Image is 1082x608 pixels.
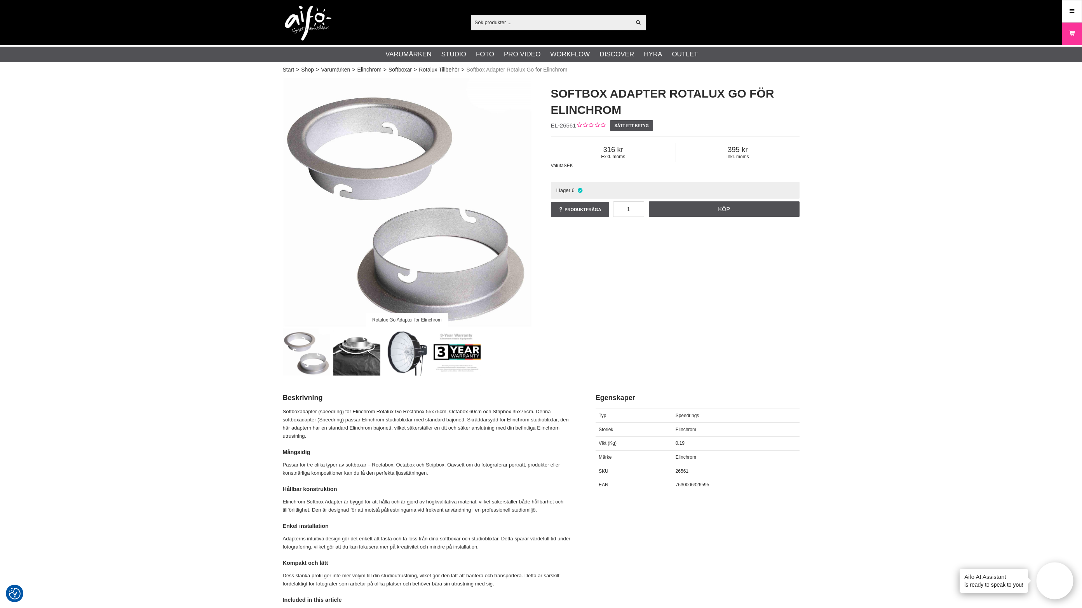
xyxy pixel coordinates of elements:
h2: Beskrivning [283,393,576,403]
span: Softbox Adapter Rotalux Go för Elinchrom [467,66,568,74]
span: 7630006326595 [676,482,709,487]
span: Vikt (Kg) [599,440,617,446]
h2: Egenskaper [596,393,800,403]
img: logo.png [285,6,331,41]
p: Elinchrom Softbox Adapter är byggd för att hålla och är gjord av högkvalitativa material, vilket ... [283,498,576,514]
h4: Kompakt och lätt [283,559,576,567]
a: Discover [599,49,634,59]
img: Revisit consent button [9,588,21,599]
p: Adapterns intuitiva design gör det enkelt att fästa och ta loss från dina softboxar och studiobli... [283,535,576,551]
h4: Enkel installation [283,522,576,530]
span: Exkl. moms [551,154,676,159]
a: Hyra [644,49,662,59]
span: 6 [572,187,575,193]
i: I lager [577,187,583,193]
a: Outlet [672,49,698,59]
span: 0.19 [676,440,685,446]
span: Typ [599,413,606,418]
a: Start [283,66,294,74]
span: Speedrings [676,413,699,418]
a: Foto [476,49,494,59]
h4: Mångsidig [283,448,576,456]
h1: Softbox Adapter Rotalux Go för Elinchrom [551,86,800,118]
span: SKU [599,468,608,474]
a: Studio [441,49,466,59]
a: Softboxar [389,66,412,74]
span: > [296,66,299,74]
div: Kundbetyg: 0 [576,122,605,130]
span: Elinchrom [676,427,696,432]
span: > [461,66,464,74]
span: Storlek [599,427,613,432]
img: Rotalux Go Adapter for Elinchrom [283,78,531,327]
p: Dess slanka profil ger inte mer volym till din studioutrustning, vilket gör den lätt att hantera ... [283,572,576,588]
span: > [316,66,319,74]
a: Pro Video [504,49,540,59]
img: Rotalux Go Adapter for Elinchrom [283,328,330,376]
a: Workflow [550,49,590,59]
a: Produktfråga [551,202,609,217]
a: Rotalux Tillbehör [419,66,459,74]
span: 316 [551,145,676,154]
span: 26561 [676,468,688,474]
img: Rotalux Go adapter för Elinchrom standard bajonett [383,328,430,376]
div: Rotalux Go Adapter for Elinchrom [366,313,448,327]
a: Varumärken [385,49,432,59]
span: EL-26561 [551,122,576,129]
span: I lager [556,187,570,193]
span: 395 [676,145,800,154]
button: Samtyckesinställningar [9,587,21,601]
img: Rotalux Go Adapter på softbox [333,328,380,376]
span: > [414,66,417,74]
span: Märke [599,454,612,460]
a: Sätt ett betyg [610,120,653,131]
div: is ready to speak to you! [960,569,1028,593]
h4: Aifo AI Assistant [964,573,1023,581]
img: Elinchrom 3 year Warranty [434,328,481,376]
h4: Hållbar konstruktion [283,485,576,493]
h4: Included in this article [283,596,576,604]
p: Softboxadapter (speedring) för Elinchrom Rotalux Go Rectabox 55x75cm, Octabox 60cm och Stripbox 3... [283,408,576,440]
a: Elinchrom [357,66,382,74]
span: Inkl. moms [676,154,800,159]
p: Passar för tre olika typer av softboxar – Rectabox, Octabox och Stripbox. Oavsett om du fotografe... [283,461,576,477]
input: Sök produkter ... [471,16,631,28]
span: EAN [599,482,608,487]
span: Valuta [551,163,564,168]
span: Elinchrom [676,454,696,460]
a: Varumärken [321,66,350,74]
span: > [383,66,387,74]
span: > [352,66,355,74]
a: Köp [649,201,800,217]
a: Shop [301,66,314,74]
span: SEK [564,163,573,168]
